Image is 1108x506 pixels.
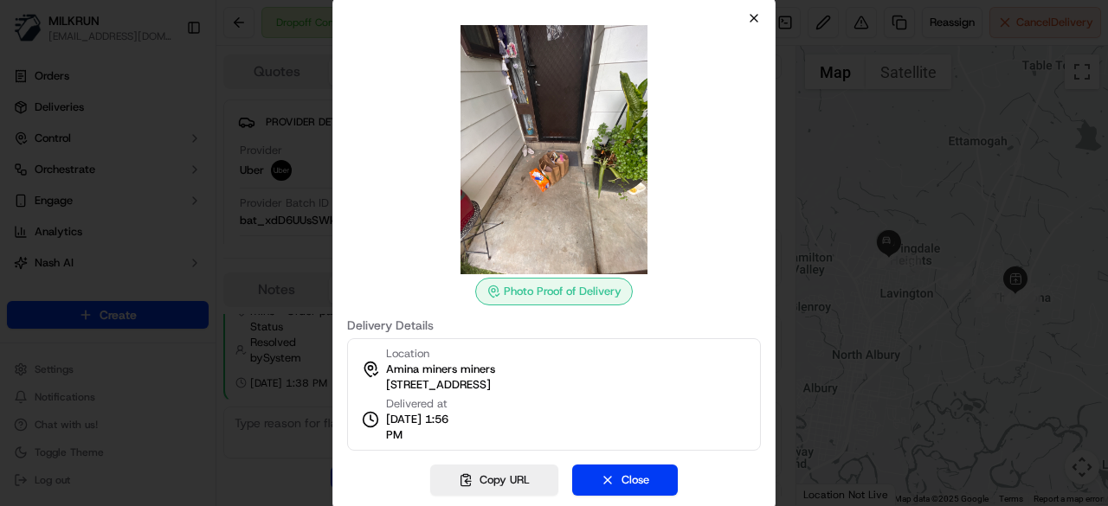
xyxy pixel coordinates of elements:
[347,319,761,331] label: Delivery Details
[429,25,679,274] img: photo_proof_of_delivery image
[386,362,495,377] span: Amina miners miners
[572,464,678,496] button: Close
[386,396,466,412] span: Delivered at
[475,278,633,305] div: Photo Proof of Delivery
[386,412,466,443] span: [DATE] 1:56 PM
[430,464,558,496] button: Copy URL
[386,346,429,362] span: Location
[386,377,491,393] span: [STREET_ADDRESS]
